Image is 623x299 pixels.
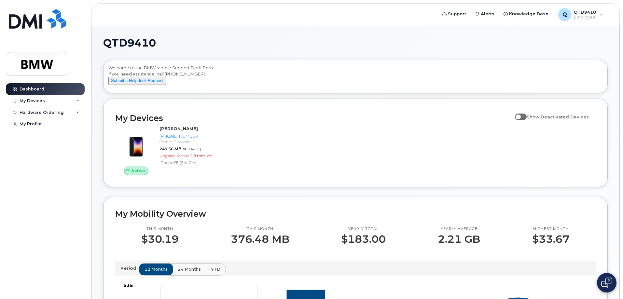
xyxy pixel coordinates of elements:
[115,126,229,175] a: Active[PERSON_NAME][PHONE_NUMBER]Carrier: T-Mobile249.56 MBat [DATE]Upgrade Status:18 mth leftiPh...
[103,38,156,48] span: QTD9410
[159,160,227,165] div: iPhone SE (3rd Gen)
[159,146,181,151] span: 249.56 MB
[141,226,179,232] p: This month
[159,139,227,144] div: Carrier: T-Mobile
[120,265,139,271] p: Period
[527,114,589,119] span: Show Deactivated Devices
[532,233,570,245] p: $33.67
[341,226,386,232] p: Yearly total
[108,77,166,85] button: Submit a Helpdesk Request
[120,129,152,160] img: image20231002-3703462-1angbar.jpeg
[159,153,189,158] span: Upgrade Status:
[231,226,289,232] p: This month
[515,111,520,116] input: Show Deactivated Devices
[159,126,198,131] strong: [PERSON_NAME]
[341,233,386,245] p: $183.00
[211,266,220,272] span: YTD
[123,282,133,288] tspan: $35
[141,233,179,245] p: $30.19
[532,226,570,232] p: Highest month
[159,133,227,139] div: [PHONE_NUMBER]
[115,113,512,123] h2: My Devices
[438,233,480,245] p: 2.21 GB
[131,168,145,174] span: Active
[231,233,289,245] p: 376.48 MB
[438,226,480,232] p: Yearly average
[108,65,602,91] div: Welcome to the BMW Mobile Support Desk Portal If you need assistance, call [PHONE_NUMBER].
[178,266,201,272] span: 24 months
[115,209,596,219] h2: My Mobility Overview
[108,78,166,83] a: Submit a Helpdesk Request
[191,153,212,158] span: 18 mth left
[601,278,612,288] img: Open chat
[183,146,201,151] span: at [DATE]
